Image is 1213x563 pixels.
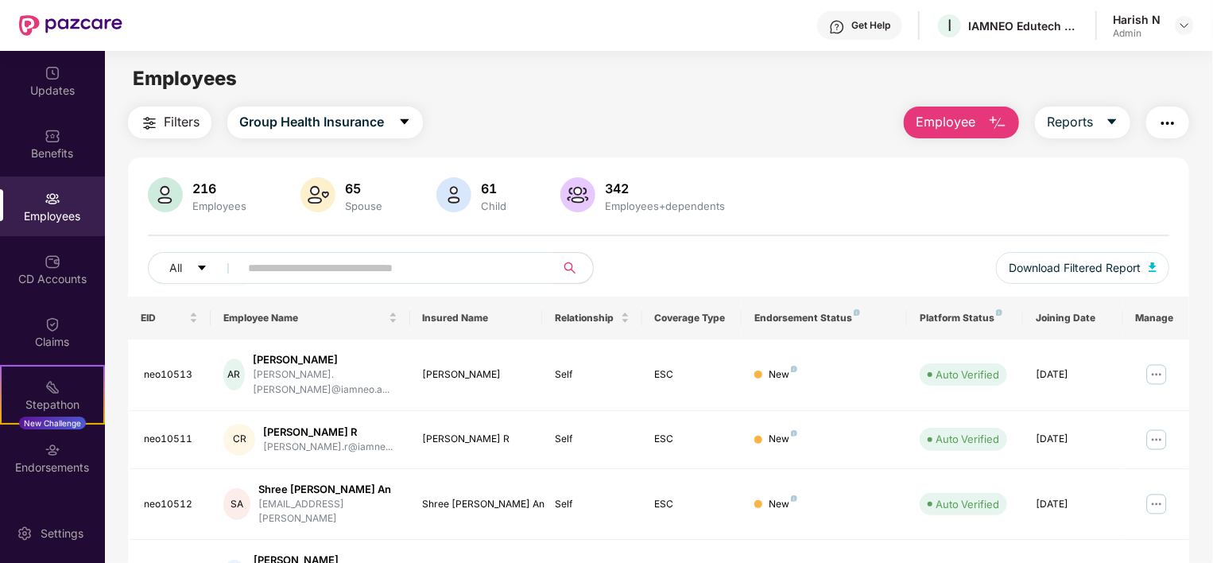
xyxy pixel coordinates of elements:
[410,297,543,340] th: Insured Name
[1035,107,1130,138] button: Reportscaret-down
[45,316,60,332] img: svg+xml;base64,PHN2ZyBpZD0iQ2xhaW0iIHhtbG5zPSJodHRwOi8vd3d3LnczLm9yZy8yMDAwL3N2ZyIgd2lkdGg9IjIwIi...
[19,417,86,429] div: New Challenge
[423,497,530,512] div: Shree [PERSON_NAME] An
[1036,497,1110,512] div: [DATE]
[769,367,797,382] div: New
[342,200,386,212] div: Spouse
[602,181,728,196] div: 342
[560,177,595,212] img: svg+xml;base64,PHN2ZyB4bWxucz0iaHR0cDovL3d3dy53My5vcmcvMjAwMC9zdmciIHhtbG5zOnhsaW5rPSJodHRwOi8vd3...
[754,312,895,324] div: Endorsement Status
[211,297,409,340] th: Employee Name
[1149,262,1157,272] img: svg+xml;base64,PHN2ZyB4bWxucz0iaHR0cDovL3d3dy53My5vcmcvMjAwMC9zdmciIHhtbG5zOnhsaW5rPSJodHRwOi8vd3...
[227,107,423,138] button: Group Health Insurancecaret-down
[17,526,33,542] img: svg+xml;base64,PHN2ZyBpZD0iU2V0dGluZy0yMHgyMCIgeG1sbnM9Imh0dHA6Ly93d3cudzMub3JnLzIwMDAvc3ZnIiB3aW...
[948,16,951,35] span: I
[555,497,629,512] div: Self
[141,312,186,324] span: EID
[144,367,198,382] div: neo10513
[791,495,797,502] img: svg+xml;base64,PHN2ZyB4bWxucz0iaHR0cDovL3d3dy53My5vcmcvMjAwMC9zdmciIHdpZHRoPSI4IiBoZWlnaHQ9IjgiIH...
[916,112,975,132] span: Employee
[2,397,103,413] div: Stepathon
[1106,115,1118,130] span: caret-down
[253,367,397,398] div: [PERSON_NAME].[PERSON_NAME]@iamneo.a...
[829,19,845,35] img: svg+xml;base64,PHN2ZyBpZD0iSGVscC0zMngzMiIgeG1sbnM9Imh0dHA6Ly93d3cudzMub3JnLzIwMDAvc3ZnIiB3aWR0aD...
[253,352,397,367] div: [PERSON_NAME]
[423,432,530,447] div: [PERSON_NAME] R
[478,181,510,196] div: 61
[996,252,1169,284] button: Download Filtered Report
[1178,19,1191,32] img: svg+xml;base64,PHN2ZyBpZD0iRHJvcGRvd24tMzJ4MzIiIHhtbG5zPSJodHRwOi8vd3d3LnczLm9yZy8yMDAwL3N2ZyIgd2...
[223,424,255,456] div: CR
[133,67,237,90] span: Employees
[436,177,471,212] img: svg+xml;base64,PHN2ZyB4bWxucz0iaHR0cDovL3d3dy53My5vcmcvMjAwMC9zdmciIHhtbG5zOnhsaW5rPSJodHRwOi8vd3...
[1144,362,1169,387] img: manageButton
[1158,114,1177,133] img: svg+xml;base64,PHN2ZyB4bWxucz0iaHR0cDovL3d3dy53My5vcmcvMjAwMC9zdmciIHdpZHRoPSIyNCIgaGVpZ2h0PSIyNC...
[1009,259,1141,277] span: Download Filtered Report
[144,432,198,447] div: neo10511
[555,367,629,382] div: Self
[45,379,60,395] img: svg+xml;base64,PHN2ZyB4bWxucz0iaHR0cDovL3d3dy53My5vcmcvMjAwMC9zdmciIHdpZHRoPSIyMSIgaGVpZ2h0PSIyMC...
[655,367,729,382] div: ESC
[300,177,335,212] img: svg+xml;base64,PHN2ZyB4bWxucz0iaHR0cDovL3d3dy53My5vcmcvMjAwMC9zdmciIHhtbG5zOnhsaW5rPSJodHRwOi8vd3...
[45,65,60,81] img: svg+xml;base64,PHN2ZyBpZD0iVXBkYXRlZCIgeG1sbnM9Imh0dHA6Ly93d3cudzMub3JnLzIwMDAvc3ZnIiB3aWR0aD0iMj...
[542,297,641,340] th: Relationship
[189,200,250,212] div: Employees
[791,366,797,372] img: svg+xml;base64,PHN2ZyB4bWxucz0iaHR0cDovL3d3dy53My5vcmcvMjAwMC9zdmciIHdpZHRoPSI4IiBoZWlnaHQ9IjgiIH...
[223,312,385,324] span: Employee Name
[791,430,797,437] img: svg+xml;base64,PHN2ZyB4bWxucz0iaHR0cDovL3d3dy53My5vcmcvMjAwMC9zdmciIHdpZHRoPSI4IiBoZWlnaHQ9IjgiIH...
[223,488,250,520] div: SA
[189,181,250,196] div: 216
[1023,297,1122,340] th: Joining Date
[45,191,60,207] img: svg+xml;base64,PHN2ZyBpZD0iRW1wbG95ZWVzIiB4bWxucz0iaHR0cDovL3d3dy53My5vcmcvMjAwMC9zdmciIHdpZHRoPS...
[1144,491,1169,517] img: manageButton
[602,200,728,212] div: Employees+dependents
[263,425,393,440] div: [PERSON_NAME] R
[164,112,200,132] span: Filters
[968,18,1079,33] div: IAMNEO Edutech Private Limited
[554,262,585,274] span: search
[398,115,411,130] span: caret-down
[128,107,211,138] button: Filters
[936,431,999,447] div: Auto Verified
[769,432,797,447] div: New
[854,309,860,316] img: svg+xml;base64,PHN2ZyB4bWxucz0iaHR0cDovL3d3dy53My5vcmcvMjAwMC9zdmciIHdpZHRoPSI4IiBoZWlnaHQ9IjgiIH...
[423,367,530,382] div: [PERSON_NAME]
[36,526,88,542] div: Settings
[1036,367,1110,382] div: [DATE]
[554,252,594,284] button: search
[920,312,1010,324] div: Platform Status
[655,432,729,447] div: ESC
[555,312,617,324] span: Relationship
[1036,432,1110,447] div: [DATE]
[1144,427,1169,452] img: manageButton
[988,114,1007,133] img: svg+xml;base64,PHN2ZyB4bWxucz0iaHR0cDovL3d3dy53My5vcmcvMjAwMC9zdmciIHhtbG5zOnhsaW5rPSJodHRwOi8vd3...
[128,297,211,340] th: EID
[223,359,245,390] div: AR
[642,297,742,340] th: Coverage Type
[936,367,999,382] div: Auto Verified
[342,181,386,196] div: 65
[196,262,207,275] span: caret-down
[45,442,60,458] img: svg+xml;base64,PHN2ZyBpZD0iRW5kb3JzZW1lbnRzIiB4bWxucz0iaHR0cDovL3d3dy53My5vcmcvMjAwMC9zdmciIHdpZH...
[148,177,183,212] img: svg+xml;base64,PHN2ZyB4bWxucz0iaHR0cDovL3d3dy53My5vcmcvMjAwMC9zdmciIHhtbG5zOnhsaW5rPSJodHRwOi8vd3...
[904,107,1019,138] button: Employee
[1123,297,1189,340] th: Manage
[996,309,1002,316] img: svg+xml;base64,PHN2ZyB4bWxucz0iaHR0cDovL3d3dy53My5vcmcvMjAwMC9zdmciIHdpZHRoPSI4IiBoZWlnaHQ9IjgiIH...
[1047,112,1093,132] span: Reports
[655,497,729,512] div: ESC
[478,200,510,212] div: Child
[19,15,122,36] img: New Pazcare Logo
[769,497,797,512] div: New
[239,112,384,132] span: Group Health Insurance
[169,259,182,277] span: All
[936,496,999,512] div: Auto Verified
[258,482,397,497] div: Shree [PERSON_NAME] An
[144,497,198,512] div: neo10512
[148,252,245,284] button: Allcaret-down
[263,440,393,455] div: [PERSON_NAME].r@iamne...
[140,114,159,133] img: svg+xml;base64,PHN2ZyB4bWxucz0iaHR0cDovL3d3dy53My5vcmcvMjAwMC9zdmciIHdpZHRoPSIyNCIgaGVpZ2h0PSIyNC...
[555,432,629,447] div: Self
[45,254,60,270] img: svg+xml;base64,PHN2ZyBpZD0iQ0RfQWNjb3VudHMiIGRhdGEtbmFtZT0iQ0QgQWNjb3VudHMiIHhtbG5zPSJodHRwOi8vd3...
[1113,12,1161,27] div: Harish N
[1113,27,1161,40] div: Admin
